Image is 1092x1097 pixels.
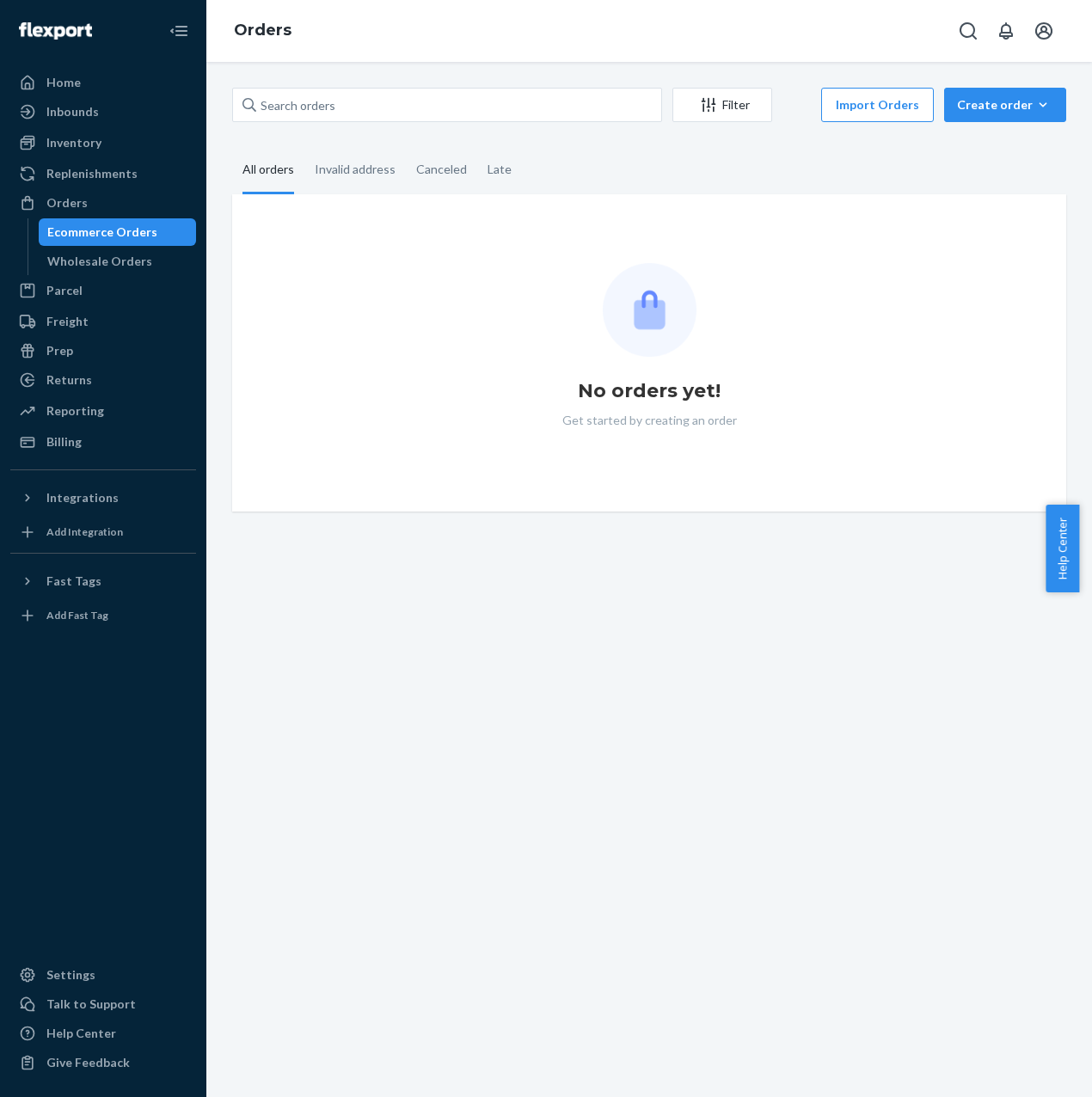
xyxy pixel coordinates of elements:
button: Import Orders [821,88,934,122]
button: Fast Tags [10,567,196,595]
div: Add Fast Tag [46,608,108,622]
div: Billing [46,433,82,450]
div: Replenishments [46,165,138,182]
div: Canceled [416,147,467,192]
a: Parcel [10,277,196,304]
div: Reporting [46,402,104,420]
a: Talk to Support [10,990,196,1018]
div: Orders [46,194,88,211]
div: Integrations [46,489,119,506]
a: Inventory [10,129,196,156]
div: Filter [673,96,771,113]
div: Late [488,147,512,192]
div: Wholesale Orders [47,253,152,270]
div: Ecommerce Orders [47,224,157,241]
div: Home [46,74,81,91]
div: Inbounds [46,103,99,120]
a: Orders [234,21,291,40]
div: Fast Tags [46,573,101,590]
div: Invalid address [315,147,396,192]
div: Add Integration [46,524,123,539]
a: Replenishments [10,160,196,187]
img: Flexport logo [19,22,92,40]
a: Freight [10,308,196,335]
a: Home [10,69,196,96]
a: Add Integration [10,518,196,546]
div: Parcel [46,282,83,299]
a: Wholesale Orders [39,248,197,275]
div: Inventory [46,134,101,151]
button: Close Navigation [162,14,196,48]
a: Reporting [10,397,196,425]
div: All orders [242,147,294,194]
div: Settings [46,966,95,984]
div: Help Center [46,1025,116,1042]
button: Open account menu [1027,14,1061,48]
button: Open notifications [989,14,1023,48]
a: Prep [10,337,196,365]
a: Billing [10,428,196,456]
div: Prep [46,342,73,359]
div: Freight [46,313,89,330]
button: Integrations [10,484,196,512]
p: Get started by creating an order [562,412,737,429]
a: Orders [10,189,196,217]
a: Returns [10,366,196,394]
img: Empty list [603,263,696,357]
div: Create order [957,96,1053,113]
div: Give Feedback [46,1054,130,1071]
div: Returns [46,371,92,389]
button: Help Center [1046,505,1079,592]
a: Ecommerce Orders [39,218,197,246]
ol: breadcrumbs [220,6,305,56]
input: Search orders [232,88,662,122]
button: Create order [944,88,1066,122]
button: Filter [672,88,772,122]
button: Give Feedback [10,1049,196,1076]
div: Talk to Support [46,996,136,1013]
a: Settings [10,961,196,989]
a: Help Center [10,1020,196,1047]
h1: No orders yet! [578,377,721,405]
a: Add Fast Tag [10,602,196,629]
button: Open Search Box [951,14,985,48]
a: Inbounds [10,98,196,126]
